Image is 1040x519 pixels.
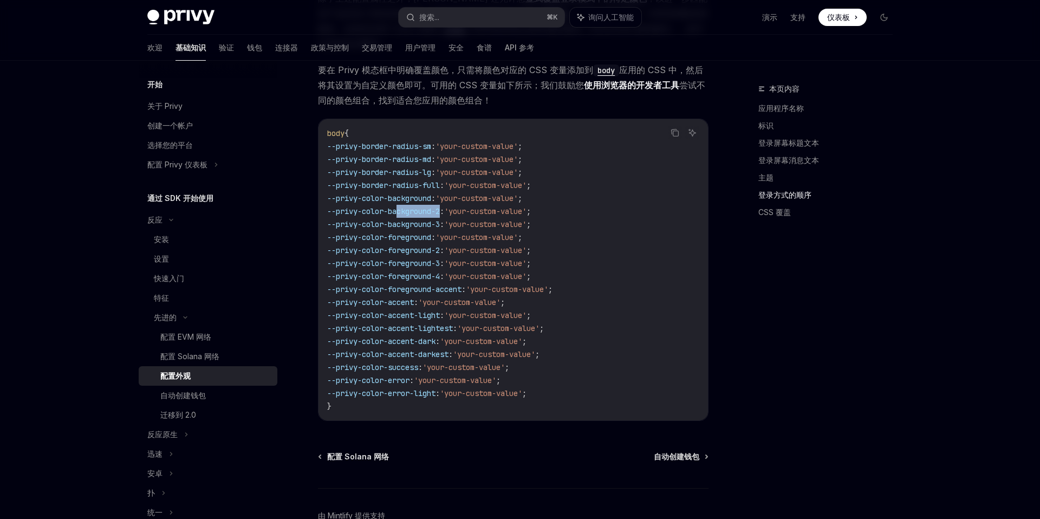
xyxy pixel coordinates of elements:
[526,219,531,229] span: ;
[758,152,901,169] a: 登录屏幕消息文本
[444,180,526,190] span: 'your-custom-value'
[327,141,431,151] span: --privy-border-radius-sm
[318,64,703,90] font: 应用的 CSS 中，然后将其设置为自定义颜色即可。可用的 CSS 变量如下所示；我们鼓励您
[769,84,799,93] font: 本页内容
[327,180,440,190] span: --privy-border-radius-full
[668,126,682,140] button: 复制代码块中的内容
[526,180,531,190] span: ;
[518,154,522,164] span: ;
[139,96,277,116] a: 关于 Privy
[444,219,526,229] span: 'your-custom-value'
[327,297,414,307] span: --privy-color-accent
[457,323,539,333] span: 'your-custom-value'
[453,349,535,359] span: 'your-custom-value'
[147,215,162,224] font: 反应
[477,35,492,61] a: 食谱
[790,12,805,22] font: 支持
[440,258,444,268] span: :
[327,336,435,346] span: --privy-color-accent-dark
[327,284,461,294] span: --privy-color-foreground-accent
[758,100,901,117] a: 应用程序名称
[440,271,444,281] span: :
[535,349,539,359] span: ;
[327,154,431,164] span: --privy-border-radius-md
[139,347,277,366] a: 配置 Solana 网络
[147,10,214,25] img: 深色标志
[526,206,531,216] span: ;
[139,269,277,288] a: 快速入门
[147,43,162,52] font: 欢迎
[147,80,162,89] font: 开始
[327,258,440,268] span: --privy-color-foreground-3
[147,430,178,439] font: 反应原生
[758,138,819,147] font: 登录屏幕标题文本
[154,274,184,283] font: 快速入门
[758,103,804,113] font: 应用程序名称
[405,35,435,61] a: 用户管理
[327,388,435,398] span: --privy-color-error-light
[327,452,389,461] font: 配置 Solana 网络
[505,43,534,52] font: API 参考
[440,388,522,398] span: 'your-custom-value'
[584,80,679,91] a: 使用浏览器的开发者工具
[414,375,496,385] span: 'your-custom-value'
[758,207,791,217] font: CSS 覆盖
[762,12,777,23] a: 演示
[518,167,522,177] span: ;
[327,245,440,255] span: --privy-color-foreground-2
[593,64,619,76] code: body
[327,167,431,177] span: --privy-border-radius-lg
[500,297,505,307] span: ;
[518,141,522,151] span: ;
[160,391,206,400] font: 自动创建钱包
[327,128,344,138] span: body
[219,43,234,52] font: 验证
[526,258,531,268] span: ;
[553,13,558,21] font: K
[139,405,277,425] a: 迁移到 2.0
[147,469,162,478] font: 安卓
[327,310,440,320] span: --privy-color-accent-light
[327,375,409,385] span: --privy-color-error
[477,43,492,52] font: 食谱
[435,141,518,151] span: 'your-custom-value'
[139,386,277,405] a: 自动创建钱包
[444,271,526,281] span: 'your-custom-value'
[440,245,444,255] span: :
[154,254,169,263] font: 设置
[758,134,901,152] a: 登录屏幕标题文本
[311,35,349,61] a: 政策与控制
[818,9,867,26] a: 仪表板
[431,154,435,164] span: :
[154,293,169,302] font: 特征
[247,43,262,52] font: 钱包
[758,190,811,199] font: 登录方式的顺序
[758,204,901,221] a: CSS 覆盖
[758,117,901,134] a: 标识
[147,35,162,61] a: 欢迎
[319,451,389,462] a: 配置 Solana 网络
[327,349,448,359] span: --privy-color-accent-darkest
[419,12,439,22] font: 搜索...
[448,35,464,61] a: 安全
[435,336,440,346] span: :
[758,169,901,186] a: 主题
[431,232,435,242] span: :
[275,35,298,61] a: 连接器
[435,193,518,203] span: 'your-custom-value'
[311,43,349,52] font: 政策与控制
[505,362,509,372] span: ;
[175,43,206,52] font: 基础知识
[160,352,219,361] font: 配置 Solana 网络
[344,128,349,138] span: {
[505,35,534,61] a: API 参考
[518,193,522,203] span: ;
[147,488,155,497] font: 扑
[247,35,262,61] a: 钱包
[418,297,500,307] span: 'your-custom-value'
[526,310,531,320] span: ;
[160,371,191,380] font: 配置外观
[147,449,162,458] font: 迅速
[453,323,457,333] span: :
[654,451,707,462] a: 自动创建钱包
